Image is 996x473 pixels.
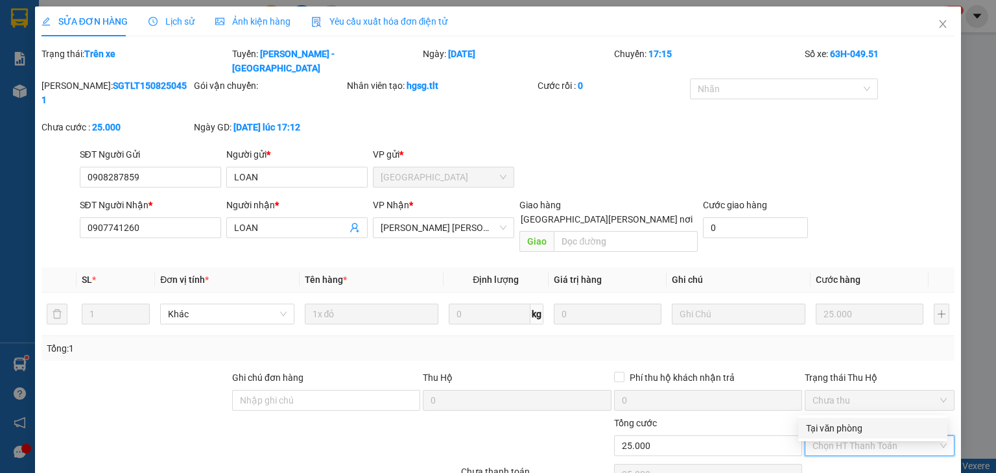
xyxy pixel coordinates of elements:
div: Nhân viên tạo: [347,79,535,93]
span: Giá trị hàng [554,274,602,285]
input: VD: Bàn, Ghế [305,304,438,324]
div: Trạng thái: [40,47,231,75]
div: SĐT Người Nhận [80,198,221,212]
b: 63H-049.51 [830,49,879,59]
div: Tại văn phòng [806,421,940,435]
button: delete [47,304,67,324]
div: VP gửi [373,147,514,162]
div: SĐT Người Gửi [80,147,221,162]
th: Ghi chú [667,267,811,293]
span: Phí thu hộ khách nhận trả [624,370,740,385]
span: Khác [168,304,286,324]
b: [DATE] [448,49,475,59]
span: Chọn HT Thanh Toán [812,436,947,455]
div: Người nhận [226,198,368,212]
span: Định lượng [473,274,519,285]
span: Giao [519,231,554,252]
span: edit [41,17,51,26]
input: Ghi chú đơn hàng [232,390,420,411]
div: Số xe: [803,47,956,75]
label: Ghi chú đơn hàng [232,372,303,383]
span: Nguyễn Văn Nguyễn [381,218,506,237]
span: Sài Gòn [381,167,506,187]
span: clock-circle [148,17,158,26]
span: SỬA ĐƠN HÀNG [41,16,128,27]
input: 0 [554,304,661,324]
div: Gói vận chuyển: [194,79,344,93]
span: VP Nhận [373,200,409,210]
input: Dọc đường [554,231,698,252]
span: picture [215,17,224,26]
span: Lịch sử [148,16,195,27]
span: Chưa thu [812,391,947,410]
div: Người gửi [226,147,368,162]
b: SGTLT1508250451 [41,80,187,105]
b: 25.000 [92,122,121,132]
button: Close [925,6,961,43]
span: [GEOGRAPHIC_DATA][PERSON_NAME] nơi [516,212,698,226]
b: 17:15 [648,49,672,59]
span: Giao hàng [519,200,561,210]
input: Ghi Chú [672,304,805,324]
label: Cước giao hàng [703,200,767,210]
b: [PERSON_NAME] - [GEOGRAPHIC_DATA] [232,49,335,73]
button: plus [934,304,949,324]
div: Trạng thái Thu Hộ [805,370,954,385]
input: 0 [816,304,923,324]
b: Trên xe [84,49,115,59]
span: Thu Hộ [423,372,453,383]
img: icon [311,17,322,27]
span: Đơn vị tính [160,274,209,285]
b: [DATE] lúc 17:12 [233,122,300,132]
div: Chưa cước : [41,120,191,134]
span: Cước hàng [816,274,860,285]
span: Tên hàng [305,274,347,285]
div: Tuyến: [231,47,421,75]
b: 0 [578,80,583,91]
div: Ngày GD: [194,120,344,134]
span: kg [530,304,543,324]
span: close [938,19,948,29]
div: Tổng: 1 [47,341,385,356]
div: [PERSON_NAME]: [41,79,191,107]
span: user-add [350,223,360,233]
div: Chuyến: [613,47,803,75]
span: Ảnh kiện hàng [215,16,290,27]
div: Cước rồi : [538,79,687,93]
div: Ngày: [421,47,612,75]
span: Yêu cầu xuất hóa đơn điện tử [311,16,448,27]
span: Tổng cước [614,418,657,428]
input: Cước giao hàng [703,217,808,238]
b: hgsg.tlt [407,80,438,91]
span: SL [82,274,92,285]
